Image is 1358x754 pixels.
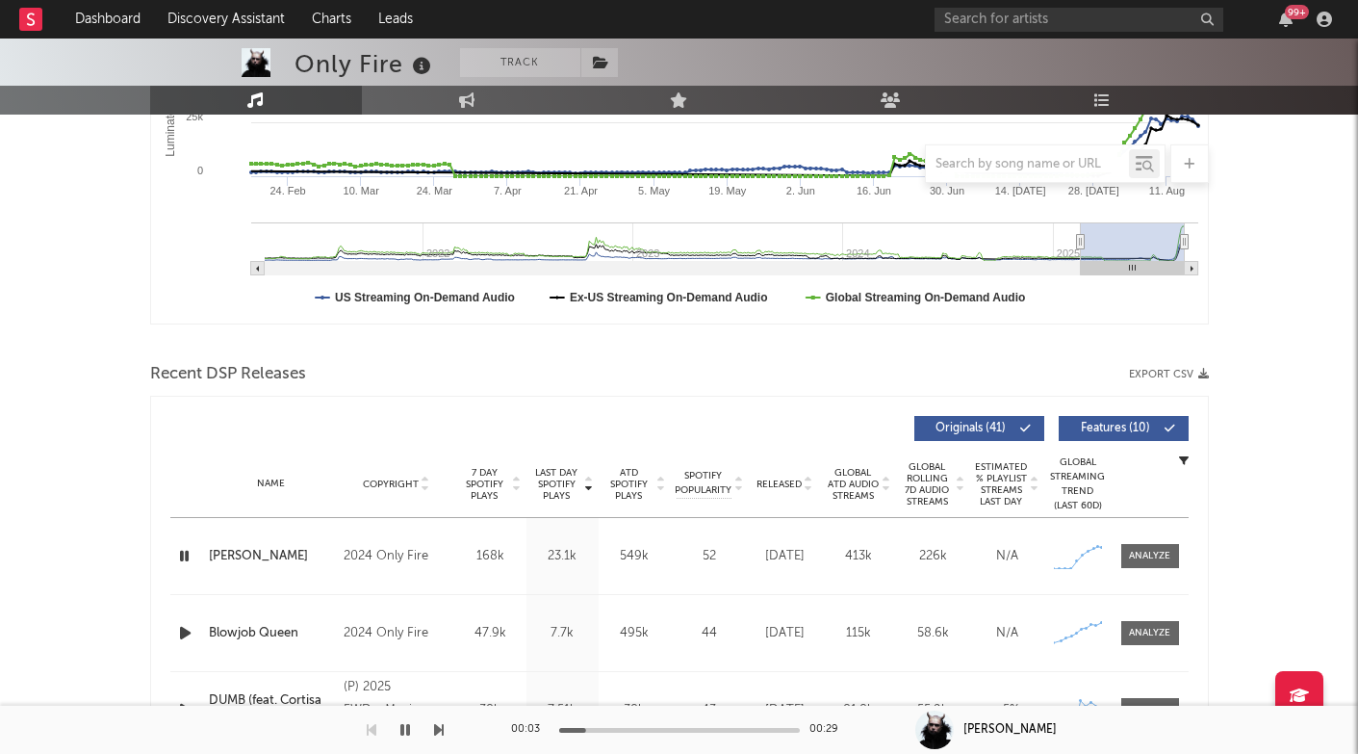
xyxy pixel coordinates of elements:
[531,547,594,566] div: 23.1k
[1148,185,1184,196] text: 11. Aug
[1129,369,1209,380] button: Export CSV
[186,111,203,122] text: 25k
[1059,416,1189,441] button: Features(10)
[914,416,1044,441] button: Originals(41)
[1285,5,1309,19] div: 99 +
[511,718,550,741] div: 00:03
[209,624,335,643] a: Blowjob Queen
[564,185,598,196] text: 21. Apr
[1279,12,1293,27] button: 99+
[209,547,335,566] a: [PERSON_NAME]
[975,624,1039,643] div: N/A
[269,185,305,196] text: 24. Feb
[975,547,1039,566] div: N/A
[460,48,580,77] button: Track
[344,676,448,745] div: (P) 2025 FWD>>Music Limited / Sony Music Entertainment UK Limited under exclusive license from On...
[785,185,814,196] text: 2. Jun
[1067,185,1118,196] text: 28. [DATE]
[676,701,743,720] div: 43
[1049,455,1107,513] div: Global Streaming Trend (Last 60D)
[827,547,891,566] div: 413k
[827,624,891,643] div: 115k
[209,477,335,491] div: Name
[459,467,510,502] span: 7 Day Spotify Plays
[901,624,965,643] div: 58.6k
[753,547,817,566] div: [DATE]
[531,624,594,643] div: 7.7k
[963,721,1057,739] div: [PERSON_NAME]
[975,461,1028,507] span: Estimated % Playlist Streams Last Day
[459,624,522,643] div: 47.9k
[343,185,379,196] text: 10. Mar
[676,547,743,566] div: 52
[708,185,747,196] text: 19. May
[603,467,654,502] span: ATD Spotify Plays
[150,363,306,386] span: Recent DSP Releases
[676,624,743,643] div: 44
[459,701,522,720] div: 38k
[416,185,452,196] text: 24. Mar
[638,185,671,196] text: 5. May
[927,423,1015,434] span: Originals ( 41 )
[675,469,731,498] span: Spotify Popularity
[209,691,335,729] a: DUMB (feat. Cortisa Star)
[603,701,666,720] div: 38k
[901,701,965,720] div: 55.9k
[363,479,419,490] span: Copyright
[930,185,964,196] text: 30. Jun
[344,545,448,568] div: 2024 Only Fire
[494,185,522,196] text: 7. Apr
[335,291,515,304] text: US Streaming On-Demand Audio
[531,467,582,502] span: Last Day Spotify Plays
[459,547,522,566] div: 168k
[603,547,666,566] div: 549k
[295,48,436,80] div: Only Fire
[809,718,848,741] div: 00:29
[531,701,594,720] div: 7.51k
[753,701,817,720] div: [DATE]
[756,479,802,490] span: Released
[901,547,965,566] div: 226k
[994,185,1045,196] text: 14. [DATE]
[603,624,666,643] div: 495k
[827,701,891,720] div: 81.8k
[926,157,1129,172] input: Search by song name or URL
[975,701,1039,720] div: <5%
[1071,423,1160,434] span: Features ( 10 )
[753,624,817,643] div: [DATE]
[856,185,890,196] text: 16. Jun
[901,461,954,507] span: Global Rolling 7D Audio Streams
[935,8,1223,32] input: Search for artists
[827,467,880,502] span: Global ATD Audio Streams
[569,291,767,304] text: Ex-US Streaming On-Demand Audio
[825,291,1025,304] text: Global Streaming On-Demand Audio
[344,622,448,645] div: 2024 Only Fire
